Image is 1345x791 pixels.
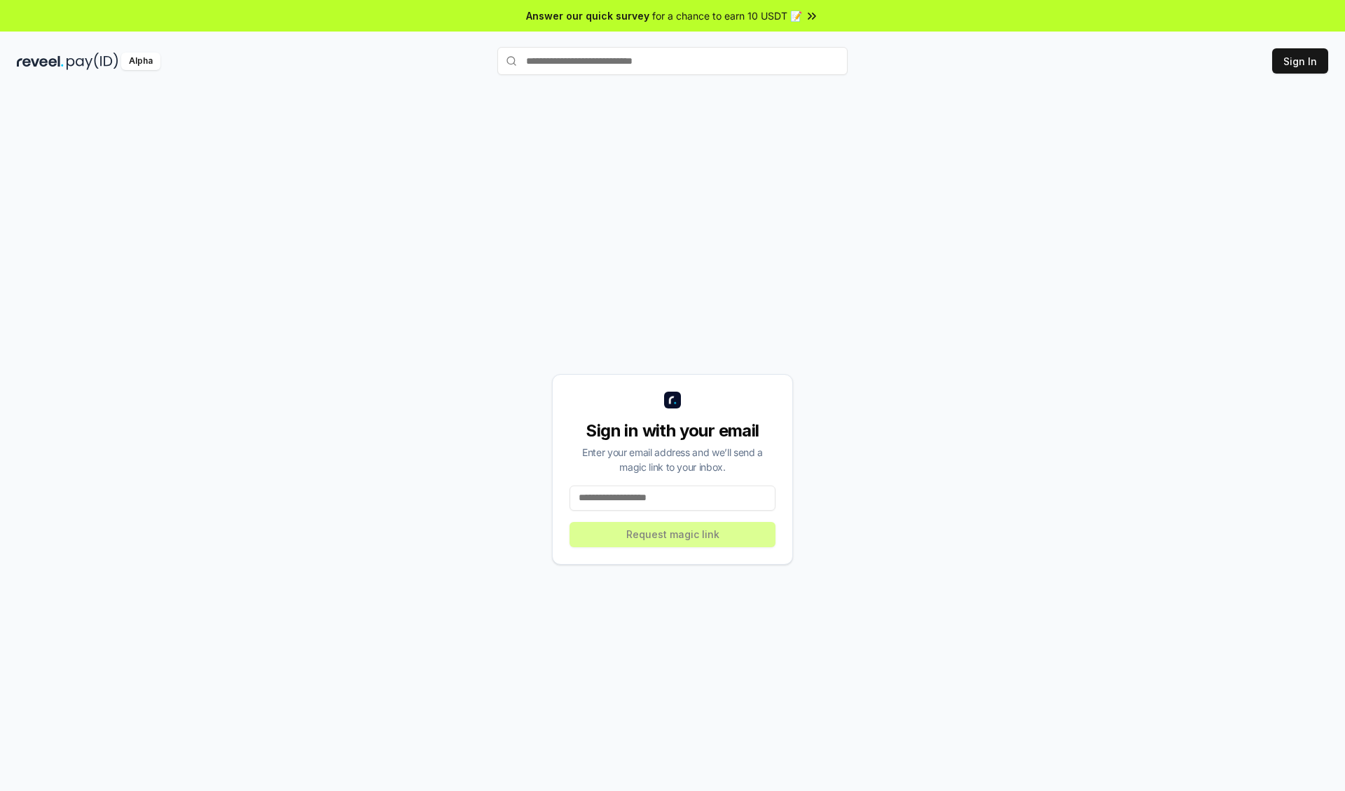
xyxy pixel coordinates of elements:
img: reveel_dark [17,53,64,70]
div: Enter your email address and we’ll send a magic link to your inbox. [570,445,775,474]
div: Sign in with your email [570,420,775,442]
div: Alpha [121,53,160,70]
img: pay_id [67,53,118,70]
img: logo_small [664,392,681,408]
span: Answer our quick survey [526,8,649,23]
span: for a chance to earn 10 USDT 📝 [652,8,802,23]
button: Sign In [1272,48,1328,74]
